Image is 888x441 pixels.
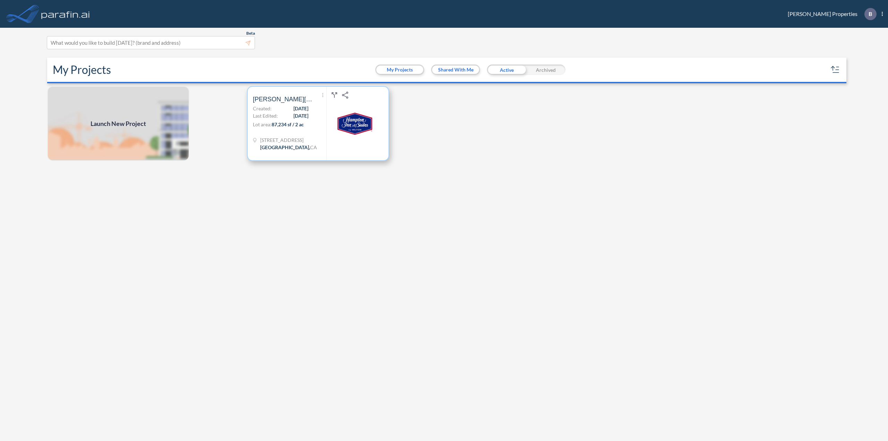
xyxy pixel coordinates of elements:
span: Launch New Project [91,119,146,128]
button: Shared With Me [432,66,479,74]
h2: My Projects [53,63,111,76]
span: [DATE] [293,112,308,119]
div: [PERSON_NAME] Properties [777,8,883,20]
span: 3443 Buena Vista Rd [260,136,317,144]
button: My Projects [376,66,423,74]
span: CA [310,144,317,150]
span: 87,234 sf / 2 ac [272,121,304,127]
span: Bolthouse Hotel [253,95,315,103]
button: sort [830,64,841,75]
div: Active [487,65,526,75]
span: Created: [253,105,272,112]
a: Launch New Project [47,86,189,161]
span: [GEOGRAPHIC_DATA] , [260,144,310,150]
a: [PERSON_NAME][GEOGRAPHIC_DATA]Created:[DATE]Last Edited:[DATE]Lot area:87,234 sf / 2 ac[STREET_AD... [244,86,444,161]
span: [DATE] [293,105,308,112]
img: logo [40,7,91,21]
img: logo [338,106,372,141]
div: Archived [526,65,565,75]
img: add [47,86,189,161]
span: Beta [246,31,255,36]
div: Bakersfield, CA [260,144,317,151]
span: Lot area: [253,121,272,127]
span: Last Edited: [253,112,278,119]
p: B [869,11,872,17]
